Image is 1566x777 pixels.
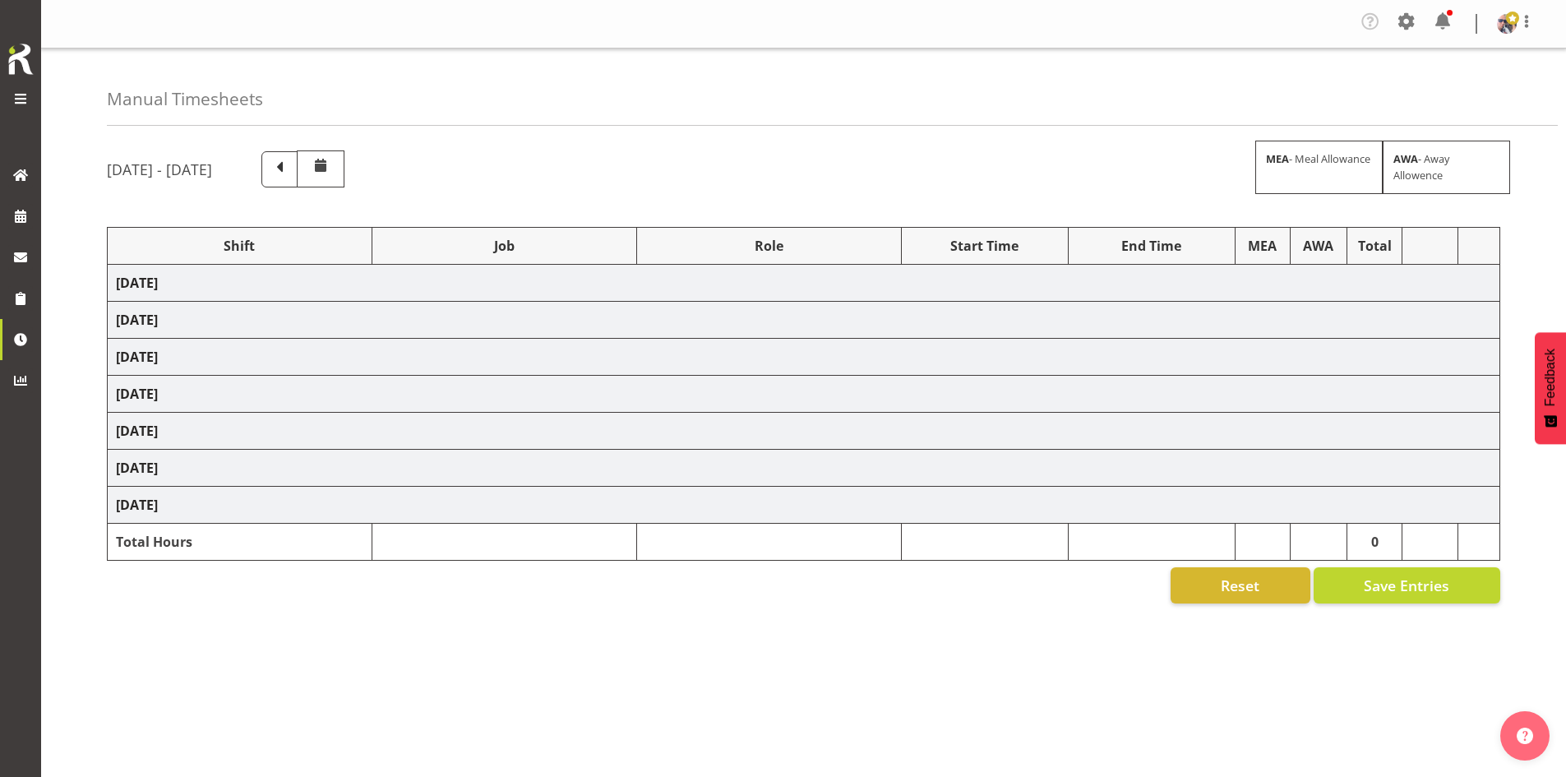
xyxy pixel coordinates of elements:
[108,302,1500,339] td: [DATE]
[1497,14,1517,34] img: shaun-dalgetty840549a0c8df28bbc325279ea0715bbc.png
[1221,575,1259,596] span: Reset
[1171,567,1310,604] button: Reset
[1255,141,1383,193] div: - Meal Allowance
[1244,236,1282,256] div: MEA
[1077,236,1226,256] div: End Time
[108,413,1500,450] td: [DATE]
[1393,151,1418,166] strong: AWA
[108,524,372,561] td: Total Hours
[1347,524,1402,561] td: 0
[107,160,212,178] h5: [DATE] - [DATE]
[4,41,37,77] img: Rosterit icon logo
[1266,151,1289,166] strong: MEA
[108,339,1500,376] td: [DATE]
[645,236,893,256] div: Role
[1364,575,1449,596] span: Save Entries
[1535,332,1566,444] button: Feedback - Show survey
[1299,236,1338,256] div: AWA
[108,450,1500,487] td: [DATE]
[1383,141,1510,193] div: - Away Allowence
[116,236,363,256] div: Shift
[1314,567,1500,604] button: Save Entries
[107,90,263,109] h4: Manual Timesheets
[910,236,1060,256] div: Start Time
[1543,349,1558,406] span: Feedback
[1356,236,1394,256] div: Total
[108,265,1500,302] td: [DATE]
[108,487,1500,524] td: [DATE]
[108,376,1500,413] td: [DATE]
[381,236,628,256] div: Job
[1517,728,1533,744] img: help-xxl-2.png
